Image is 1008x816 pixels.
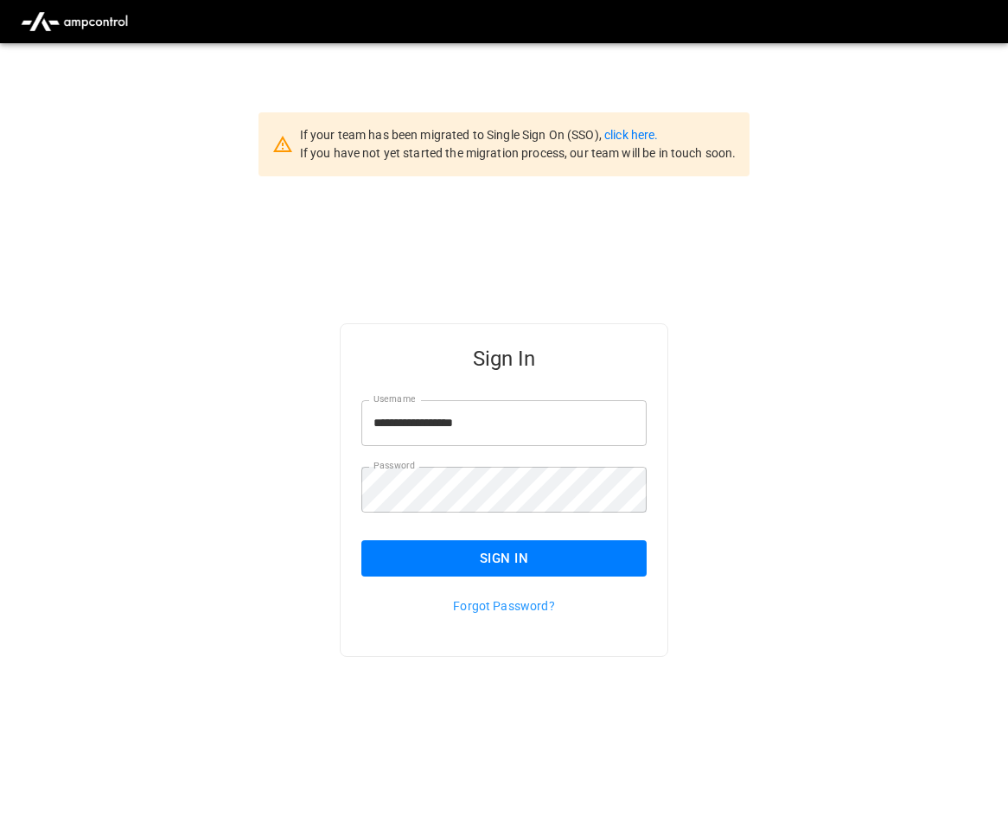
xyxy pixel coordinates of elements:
[14,5,135,38] img: ampcontrol.io logo
[300,128,604,142] span: If your team has been migrated to Single Sign On (SSO),
[361,597,647,615] p: Forgot Password?
[361,540,647,577] button: Sign In
[373,392,415,406] label: Username
[373,459,415,473] label: Password
[604,128,658,142] a: click here.
[361,345,647,373] h5: Sign In
[300,146,737,160] span: If you have not yet started the migration process, our team will be in touch soon.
